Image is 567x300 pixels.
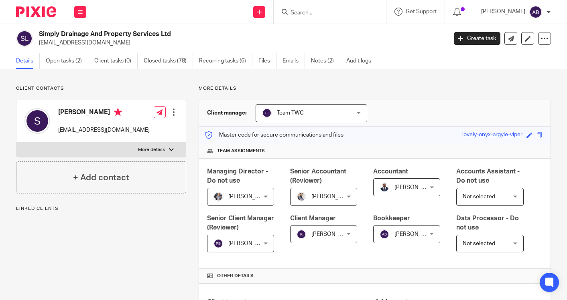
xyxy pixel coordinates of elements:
span: Senior Client Manager (Reviewer) [207,215,274,231]
span: Other details [217,273,254,279]
p: More details [138,147,165,153]
img: Pixie%2002.jpg [297,192,306,201]
span: [PERSON_NAME] [394,232,439,237]
img: svg%3E [529,6,542,18]
span: Senior Accountant (Reviewer) [290,168,346,184]
a: Client tasks (0) [94,53,138,69]
span: Accounts Assistant - Do not use [456,168,520,184]
span: [PERSON_NAME] [311,232,356,237]
p: Client contacts [16,85,186,92]
span: Not selected [463,194,495,199]
img: svg%3E [16,30,33,47]
img: WhatsApp%20Image%202022-05-18%20at%206.27.04%20PM.jpeg [380,183,389,192]
img: svg%3E [24,108,50,134]
a: Closed tasks (78) [144,53,193,69]
span: [PERSON_NAME] [311,194,356,199]
img: svg%3E [213,239,223,248]
span: Data Processor - Do not use [456,215,519,231]
h4: [PERSON_NAME] [58,108,150,118]
p: Master code for secure communications and files [205,131,343,139]
input: Search [290,10,362,17]
a: Open tasks (2) [46,53,88,69]
span: Accountant [373,168,408,175]
span: [PERSON_NAME] [228,241,272,246]
a: Files [258,53,276,69]
a: Notes (2) [311,53,340,69]
span: Not selected [463,241,495,246]
span: [PERSON_NAME] [394,185,439,190]
a: Emails [282,53,305,69]
a: Recurring tasks (6) [199,53,252,69]
p: Linked clients [16,205,186,212]
h3: Client manager [207,109,248,117]
img: -%20%20-%20studio@ingrained.co.uk%20for%20%20-20220223%20at%20101413%20-%201W1A2026.jpg [213,192,223,201]
i: Primary [114,108,122,116]
h2: Simply Drainage And Property Services Ltd [39,30,361,38]
span: Team assignments [217,148,265,154]
a: Create task [454,32,500,45]
a: Audit logs [346,53,377,69]
a: Details [16,53,40,69]
span: Team TWC [277,110,304,116]
p: [PERSON_NAME] [481,8,525,16]
h4: + Add contact [73,171,129,184]
img: Pixie [16,6,56,17]
img: svg%3E [262,108,272,118]
p: [EMAIL_ADDRESS][DOMAIN_NAME] [39,39,442,47]
img: svg%3E [297,230,306,239]
p: [EMAIL_ADDRESS][DOMAIN_NAME] [58,126,150,134]
span: Bookkeeper [373,215,410,221]
span: Get Support [406,9,437,14]
img: svg%3E [380,230,389,239]
div: lovely-onyx-argyle-viper [462,131,522,140]
p: More details [199,85,551,92]
span: [PERSON_NAME] [228,194,272,199]
span: Managing Director - Do not use [207,168,268,184]
span: Client Manager [290,215,336,221]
